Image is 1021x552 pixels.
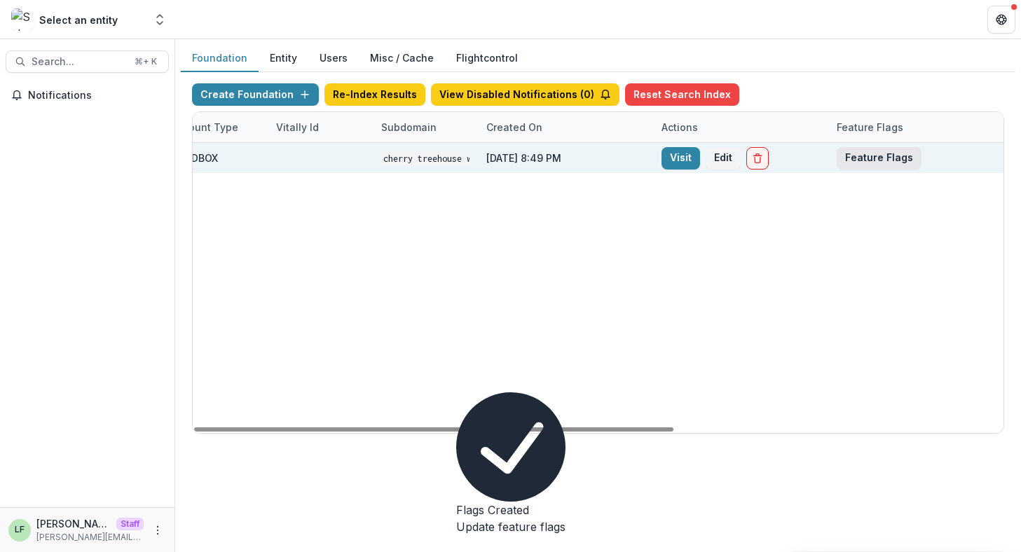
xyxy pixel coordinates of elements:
div: Account Type [163,120,247,134]
button: Get Help [987,6,1015,34]
div: Subdomain [373,120,445,134]
div: Subdomain [373,112,478,142]
button: Misc / Cache [359,45,445,72]
div: Vitally Id [268,112,373,142]
div: SANDBOX [171,151,218,165]
button: Reset Search Index [625,83,739,106]
button: Notifications [6,84,169,106]
a: Flightcontrol [456,50,518,65]
code: Cherry Treehouse Workflow Sandbox [381,151,547,166]
p: [PERSON_NAME][EMAIL_ADDRESS][DOMAIN_NAME] [36,531,144,544]
button: Foundation [181,45,259,72]
span: Search... [32,56,126,68]
p: [PERSON_NAME] [36,516,111,531]
button: More [149,522,166,539]
button: View Disabled Notifications (0) [431,83,619,106]
div: Account Type [163,112,268,142]
div: Created on [478,112,653,142]
div: ⌘ + K [132,54,160,69]
button: Entity [259,45,308,72]
button: Feature Flags [837,147,921,170]
span: Notifications [28,90,163,102]
button: Open entity switcher [150,6,170,34]
p: Staff [116,518,144,530]
a: Visit [662,147,700,170]
div: Actions [653,112,828,142]
button: Search... [6,50,169,73]
div: [DATE] 8:49 PM [478,143,653,173]
div: Feature Flags [828,112,1003,142]
button: Create Foundation [192,83,319,106]
div: Lucy Fey [15,525,25,534]
div: Select an entity [39,13,118,27]
img: Select an entity [11,8,34,31]
button: Edit [706,147,741,170]
div: Vitally Id [268,120,327,134]
div: Created on [478,120,551,134]
button: Re-Index Results [324,83,425,106]
div: Actions [653,120,706,134]
div: Feature Flags [828,120,912,134]
button: Delete Foundation [746,147,769,170]
button: Users [308,45,359,72]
